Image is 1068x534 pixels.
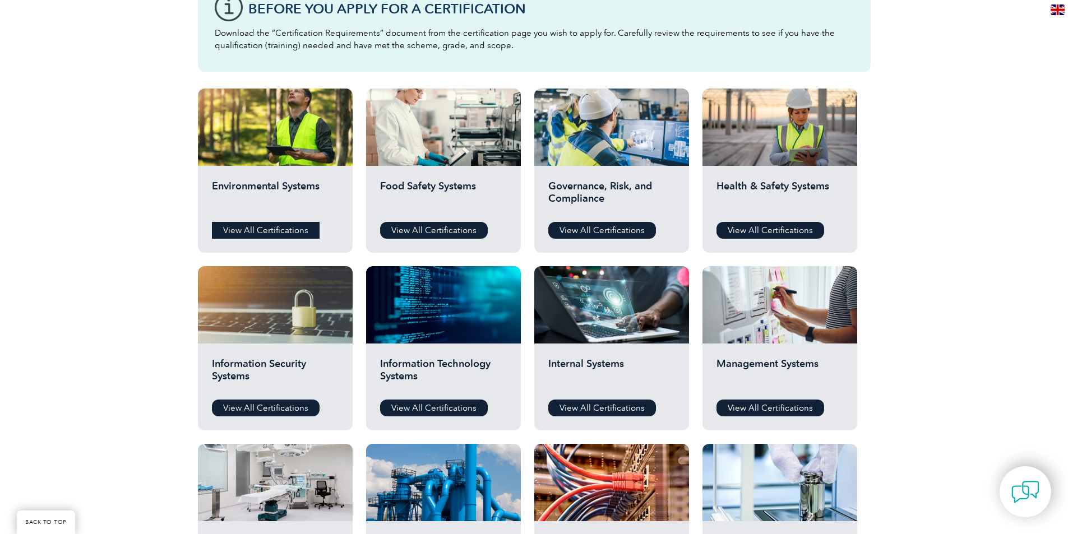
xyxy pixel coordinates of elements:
[215,27,854,52] p: Download the “Certification Requirements” document from the certification page you wish to apply ...
[548,222,656,239] a: View All Certifications
[1051,4,1065,15] img: en
[212,180,339,213] h2: Environmental Systems
[17,510,75,534] a: BACK TO TOP
[716,180,843,213] h2: Health & Safety Systems
[548,400,656,416] a: View All Certifications
[380,222,488,239] a: View All Certifications
[212,222,320,239] a: View All Certifications
[716,400,824,416] a: View All Certifications
[716,357,843,391] h2: Management Systems
[380,400,488,416] a: View All Certifications
[212,400,320,416] a: View All Certifications
[1011,478,1039,506] img: contact-chat.png
[380,180,507,213] h2: Food Safety Systems
[548,180,675,213] h2: Governance, Risk, and Compliance
[212,357,339,391] h2: Information Security Systems
[380,357,507,391] h2: Information Technology Systems
[248,2,854,16] h3: Before You Apply For a Certification
[716,222,824,239] a: View All Certifications
[548,357,675,391] h2: Internal Systems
